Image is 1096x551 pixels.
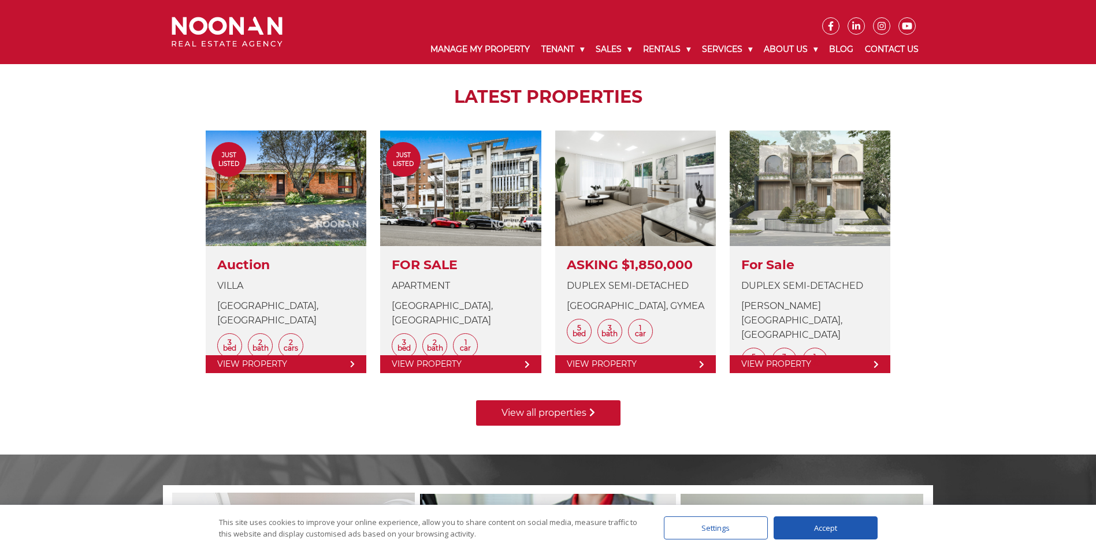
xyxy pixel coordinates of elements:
[476,400,621,426] a: View all properties
[637,35,696,64] a: Rentals
[219,516,641,539] div: This site uses cookies to improve your online experience, allow you to share content on social me...
[823,35,859,64] a: Blog
[664,516,768,539] div: Settings
[386,151,421,168] span: Just Listed
[192,87,904,107] h2: LATEST PROPERTIES
[211,151,246,168] span: Just Listed
[425,35,536,64] a: Manage My Property
[696,35,758,64] a: Services
[536,35,590,64] a: Tenant
[758,35,823,64] a: About Us
[172,17,283,47] img: Noonan Real Estate Agency
[859,35,924,64] a: Contact Us
[774,516,878,539] div: Accept
[590,35,637,64] a: Sales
